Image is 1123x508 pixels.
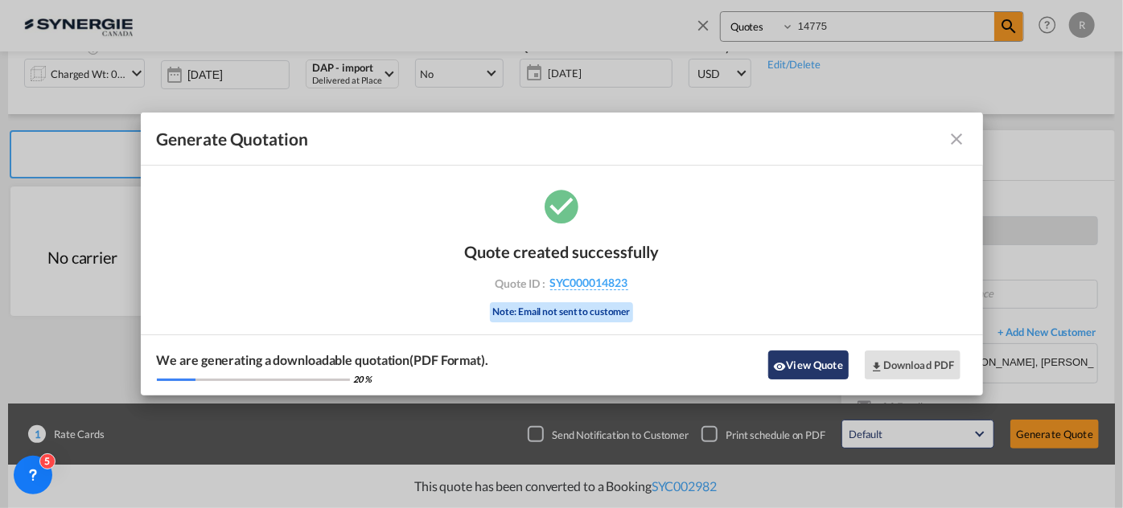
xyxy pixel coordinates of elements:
div: We are generating a downloadable quotation(PDF Format). [157,351,489,369]
div: 20 % [354,373,372,385]
md-icon: icon-eye [774,360,787,373]
md-icon: icon-close fg-AAA8AD cursor m-0 [948,129,967,149]
button: icon-eyeView Quote [768,350,849,379]
div: Quote created successfully [464,242,659,261]
md-dialog: Generate Quotation Quote ... [141,113,983,395]
div: Quote ID : [468,276,655,290]
md-icon: icon-download [870,360,883,373]
span: Generate Quotation [157,129,308,150]
md-icon: icon-checkbox-marked-circle [541,186,582,226]
div: Note: Email not sent to customer [490,302,634,322]
button: Download PDF [865,350,961,379]
span: SYC000014823 [550,276,628,290]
